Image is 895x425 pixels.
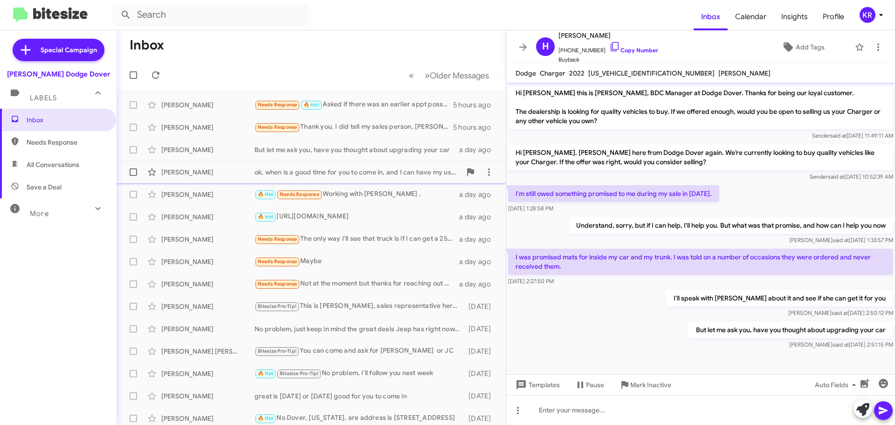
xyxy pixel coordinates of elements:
div: 5 hours ago [453,123,498,132]
span: Labels [30,94,57,102]
div: [PERSON_NAME] [161,369,255,378]
span: [PERSON_NAME] [DATE] 1:33:57 PM [789,237,893,244]
span: Auto Fields [815,376,860,393]
div: [PERSON_NAME] [161,257,255,266]
div: No problem, I'll follow you next week [255,368,464,379]
button: Next [419,66,495,85]
div: This is [PERSON_NAME], sales representative here at Dover Dodge [255,301,464,312]
div: 5 hours ago [453,100,498,110]
a: Calendar [728,3,774,30]
span: Bitesize Pro-Tip! [258,303,296,309]
span: Templates [514,376,560,393]
div: a day ago [459,190,498,199]
p: Hi [PERSON_NAME] this is [PERSON_NAME], BDC Manager at Dodge Dover. Thanks for being our loyal cu... [508,84,893,129]
button: Templates [506,376,567,393]
span: said at [833,237,849,244]
div: You can come and ask for [PERSON_NAME] or JC [255,346,464,356]
span: [PHONE_NUMBER] [558,41,658,55]
p: I'm still owed something promised to me during my sale in [DATE]. [508,185,719,202]
span: Pause [586,376,604,393]
div: [PERSON_NAME] [161,100,255,110]
span: All Conversations [27,160,79,169]
div: [DATE] [464,414,498,423]
button: Previous [403,66,420,85]
div: [DATE] [464,324,498,334]
a: Inbox [694,3,728,30]
p: But let me ask you, have you thought about upgrading your car [688,321,893,338]
a: Insights [774,3,815,30]
span: 🔥 Hot [258,214,274,220]
p: Hi [PERSON_NAME]. [PERSON_NAME] here from Dodge Dover again. We’re currently looking to buy quali... [508,144,893,170]
div: Maybe [255,256,459,267]
span: 🔥 Hot [303,102,319,108]
a: Special Campaign [13,39,104,61]
span: [PERSON_NAME] [718,69,771,77]
span: Add Tags [796,39,825,56]
div: But let me ask you, have you thought about upgrading your car [255,145,459,154]
div: Asked if there was an earlier appt possible [255,99,453,110]
div: [PERSON_NAME] [161,123,255,132]
div: [PERSON_NAME] [161,324,255,334]
div: [PERSON_NAME] [161,190,255,199]
p: I'll speak with [PERSON_NAME] about it and see if she can get it for you [666,290,893,307]
span: Sender [DATE] 11:49:11 AM [812,132,893,139]
span: said at [830,132,847,139]
span: Mark Inactive [630,376,671,393]
span: Save a Deal [27,182,62,192]
span: Inbox [27,115,106,125]
button: KR [852,7,885,23]
div: [DATE] [464,391,498,401]
span: [US_VEHICLE_IDENTIFICATION_NUMBER] [588,69,715,77]
div: a day ago [459,235,498,244]
div: The only way I'll see that truck is if I can get a 2500 crew cab 4x4 6'4" bed for $300 a month. O... [255,234,459,244]
span: 🔥 Hot [258,415,274,421]
div: [PERSON_NAME] [PERSON_NAME] [161,347,255,356]
div: [PERSON_NAME] [161,414,255,423]
span: Bitesize Pro-Tip! [258,348,296,354]
a: Profile [815,3,852,30]
div: [PERSON_NAME] [161,212,255,222]
p: Understand, sorry, but if I can help, I'll help you. But what was that promise, and how can I hel... [569,217,893,234]
div: [DATE] [464,302,498,311]
div: a day ago [459,145,498,154]
div: a day ago [459,279,498,289]
span: « [409,70,414,81]
span: Needs Response [258,281,297,287]
div: [PERSON_NAME] [161,145,255,154]
span: 🔥 Hot [258,370,274,376]
span: Bitesize Pro-Tip! [280,370,318,376]
span: H [542,39,549,54]
span: Special Campaign [41,45,97,55]
span: Charger [540,69,565,77]
div: [PERSON_NAME] [161,235,255,244]
span: 🔥 Hot [258,191,274,197]
input: Search [113,4,309,26]
span: » [425,70,430,81]
span: [PERSON_NAME] [DATE] 2:50:12 PM [788,309,893,316]
div: [DATE] [464,369,498,378]
span: Buyback [558,55,658,64]
a: Copy Number [609,47,658,54]
button: Add Tags [755,39,850,56]
div: KR [860,7,875,23]
span: [PERSON_NAME] [558,30,658,41]
div: [PERSON_NAME] [161,167,255,177]
span: [DATE] 2:27:50 PM [508,278,554,285]
span: said at [832,309,848,316]
nav: Page navigation example [404,66,495,85]
span: Dodge [516,69,536,77]
span: Needs Response [258,124,297,130]
span: Needs Response [27,138,106,147]
span: [DATE] 1:28:58 PM [508,205,553,212]
div: [PERSON_NAME] Dodge Dover [7,70,110,79]
div: No problem, just keep in mind the great deals Jeep has right now, like 0% for 60 [255,324,464,334]
div: No Dover, [US_STATE], are address is [STREET_ADDRESS] [255,413,464,424]
span: 2022 [569,69,585,77]
div: a day ago [459,212,498,222]
div: ok, when is a good time for you to come in, and I can have my used car manager evaluate you, Glad... [255,167,461,177]
span: Older Messages [430,70,489,81]
h1: Inbox [130,38,164,53]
